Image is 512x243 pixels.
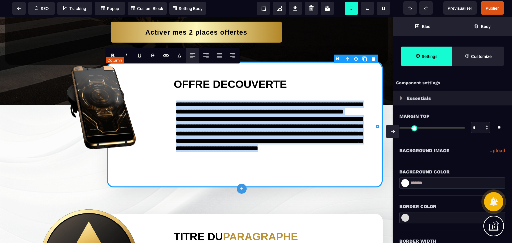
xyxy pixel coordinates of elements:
u: U [138,52,141,59]
span: Open Style Manager [452,47,504,66]
p: Essentials [407,94,431,102]
strong: Customize [471,54,492,59]
span: Publier [486,6,499,11]
span: Strike-through [146,48,159,63]
b: B [111,52,115,59]
span: Screenshot [273,2,286,15]
span: Bold [106,48,119,63]
span: Open Blocks [393,17,452,36]
span: Popup [101,6,119,11]
span: PARAGRAPHE [223,214,298,226]
button: Activer mes 2 places offertes [111,5,282,26]
img: 45da518a146384fdf82276cc63538099_zeickn_phone_golden_behind_black_mockup_background_transparent__... [45,32,160,146]
span: Align Center [199,48,213,63]
s: S [151,52,154,59]
span: SEO [35,6,49,11]
p: Background Image [399,146,449,154]
strong: Bloc [422,24,430,29]
p: A [178,52,181,59]
span: Custom Block [131,6,163,11]
h2: OFFRE DECOUVERTE [174,58,369,77]
span: Align Justify [213,48,226,63]
img: loading [400,96,403,100]
a: Upload [489,146,505,154]
span: Underline [133,48,146,63]
h2: TITRE DU [174,211,369,230]
span: Settings [401,47,452,66]
span: Align Right [226,48,239,63]
div: Component settings [393,77,512,90]
strong: Settings [422,54,438,59]
span: Italic [119,48,133,63]
span: Tracking [63,6,86,11]
span: Previsualiser [448,6,472,11]
div: Background Color [399,168,505,176]
span: Open Layer Manager [452,17,512,36]
i: I [125,52,127,59]
span: Margin Top [399,112,430,120]
label: Font color [178,52,181,59]
span: Link [159,48,173,63]
span: Setting Body [173,6,203,11]
div: Border Color [399,202,505,210]
span: Align Left [186,48,199,63]
span: View components [257,2,270,15]
span: Preview [443,1,477,15]
strong: Body [481,24,491,29]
